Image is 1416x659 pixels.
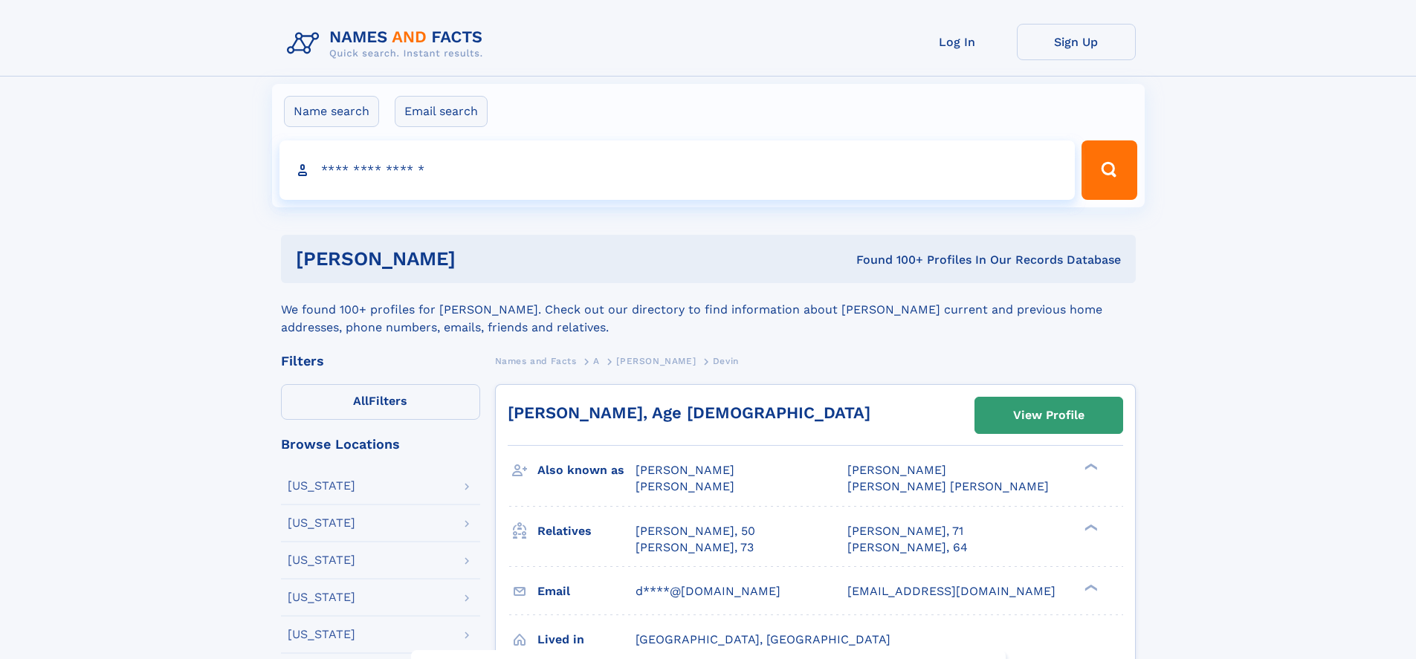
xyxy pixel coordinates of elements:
a: [PERSON_NAME], 73 [636,539,754,556]
div: Filters [281,354,480,368]
span: All [353,394,369,408]
div: [US_STATE] [288,591,355,603]
button: Search Button [1082,140,1137,200]
span: A [593,356,600,366]
span: [PERSON_NAME] [636,463,734,477]
a: Log In [898,24,1017,60]
input: search input [279,140,1076,200]
a: View Profile [975,397,1122,433]
div: [US_STATE] [288,554,355,566]
a: Sign Up [1017,24,1136,60]
div: ❯ [1081,582,1099,592]
a: [PERSON_NAME], Age [DEMOGRAPHIC_DATA] [508,403,870,422]
span: [PERSON_NAME] [636,479,734,493]
h3: Email [537,579,636,604]
div: ❯ [1081,462,1099,472]
a: [PERSON_NAME], 64 [847,539,968,556]
h3: Also known as [537,458,636,483]
div: ❯ [1081,522,1099,532]
a: [PERSON_NAME] [616,351,696,370]
div: [US_STATE] [288,517,355,529]
span: [GEOGRAPHIC_DATA], [GEOGRAPHIC_DATA] [636,632,890,646]
span: [PERSON_NAME] [847,463,946,477]
label: Email search [395,96,488,127]
img: Logo Names and Facts [281,24,495,64]
span: [PERSON_NAME] [PERSON_NAME] [847,479,1049,493]
a: A [593,351,600,370]
span: [PERSON_NAME] [616,356,696,366]
label: Filters [281,384,480,420]
div: Found 100+ Profiles In Our Records Database [656,252,1121,268]
h1: [PERSON_NAME] [296,250,656,268]
div: We found 100+ profiles for [PERSON_NAME]. Check out our directory to find information about [PERS... [281,283,1136,337]
div: [US_STATE] [288,629,355,640]
div: View Profile [1013,398,1084,432]
label: Name search [284,96,379,127]
div: [US_STATE] [288,480,355,492]
span: Devin [713,356,739,366]
a: [PERSON_NAME], 50 [636,523,755,539]
span: [EMAIL_ADDRESS][DOMAIN_NAME] [847,584,1055,598]
h3: Relatives [537,519,636,544]
a: [PERSON_NAME], 71 [847,523,963,539]
h3: Lived in [537,627,636,652]
a: Names and Facts [495,351,577,370]
div: Browse Locations [281,438,480,451]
